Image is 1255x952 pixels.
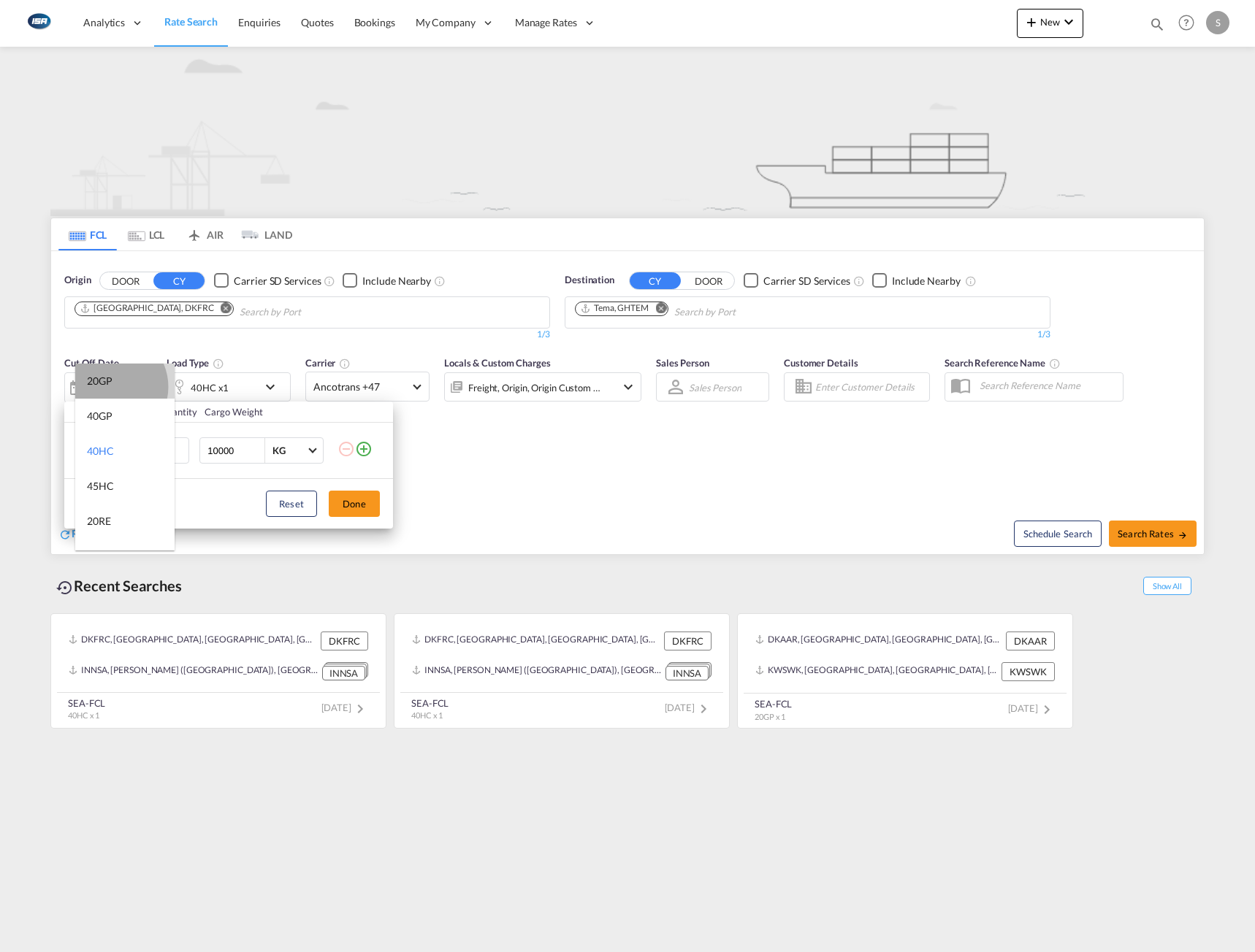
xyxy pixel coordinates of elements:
div: 45HC [87,479,114,494]
div: 20RE [87,514,111,529]
div: 40GP [87,409,112,423]
div: 40RE [87,549,111,564]
div: 20GP [87,374,112,388]
div: 40HC [87,444,114,458]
